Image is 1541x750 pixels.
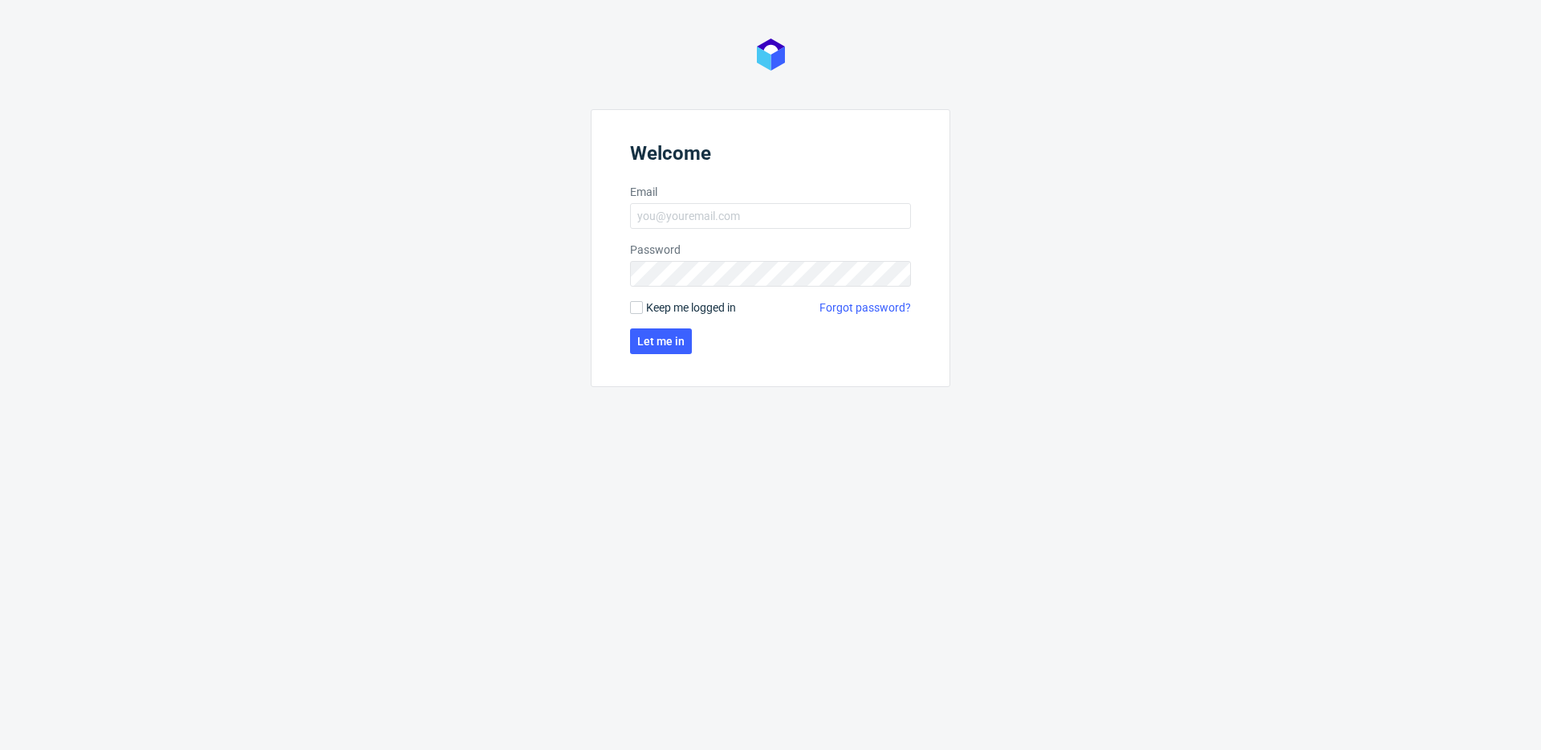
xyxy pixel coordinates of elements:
span: Let me in [637,336,685,347]
label: Email [630,184,911,200]
label: Password [630,242,911,258]
input: you@youremail.com [630,203,911,229]
header: Welcome [630,142,911,171]
a: Forgot password? [819,300,911,316]
button: Let me in [630,328,692,354]
span: Keep me logged in [646,300,736,316]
